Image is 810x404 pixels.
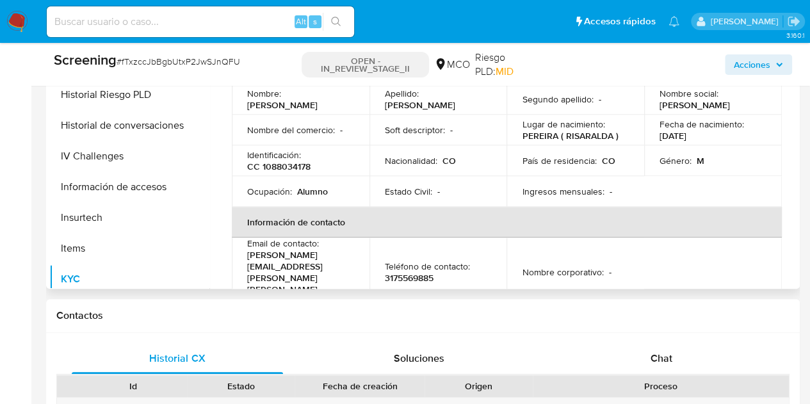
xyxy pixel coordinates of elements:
span: Acciones [734,54,770,75]
p: CC 1088034178 [247,161,311,172]
span: Alt [296,15,306,28]
div: Fecha de creación [304,380,416,392]
p: - [437,186,440,197]
button: Historial de conversaciones [49,110,209,141]
p: - [450,124,453,136]
p: [PERSON_NAME] [660,99,730,111]
p: - [608,266,611,278]
p: Nombre social : [660,88,718,99]
button: Insurtech [49,202,209,233]
div: Origen [433,380,523,392]
span: Chat [651,351,672,366]
button: KYC [49,264,209,295]
p: Género : [660,155,692,166]
p: Ocupación : [247,186,292,197]
h1: Contactos [56,309,790,322]
p: OPEN - IN_REVIEW_STAGE_II [302,52,429,77]
p: [PERSON_NAME][EMAIL_ADDRESS][PERSON_NAME][PERSON_NAME][DOMAIN_NAME] [247,249,349,307]
p: marcela.perdomo@mercadolibre.com.co [710,15,782,28]
p: CO [601,155,615,166]
button: Items [49,233,209,264]
div: Id [88,380,178,392]
span: Historial CX [149,351,205,366]
button: search-icon [323,13,349,31]
p: Estado Civil : [385,186,432,197]
button: IV Challenges [49,141,209,172]
p: - [609,186,612,197]
p: Email de contacto : [247,238,319,249]
button: Acciones [725,54,792,75]
span: Riesgo PLD: [475,51,544,78]
p: [DATE] [660,130,686,141]
span: Accesos rápidos [584,15,656,28]
p: Teléfono de contacto : [385,261,470,272]
b: Screening [54,49,117,70]
p: Identificación : [247,149,301,161]
a: Notificaciones [668,16,679,27]
span: Soluciones [394,351,444,366]
p: País de residencia : [522,155,596,166]
p: Ingresos mensuales : [522,186,604,197]
p: 3175569885 [385,272,433,284]
p: Segundo apellido : [522,93,593,105]
input: Buscar usuario o caso... [47,13,354,30]
span: s [313,15,317,28]
p: Lugar de nacimiento : [522,118,604,130]
p: PEREIRA ( RISARALDA ) [522,130,618,141]
p: - [340,124,343,136]
p: Nombre corporativo : [522,266,603,278]
span: MID [496,64,514,79]
p: Nombre : [247,88,281,99]
div: MCO [434,58,470,72]
p: Fecha de nacimiento : [660,118,744,130]
p: Apellido : [385,88,419,99]
span: # fTxzccJbBgbUtxP2JwSJnQFU [117,55,240,68]
p: Nacionalidad : [385,155,437,166]
p: Nombre del comercio : [247,124,335,136]
p: - [598,93,601,105]
span: 3.160.1 [786,30,804,40]
a: Salir [787,15,800,28]
button: Información de accesos [49,172,209,202]
div: Estado [196,380,286,392]
p: Alumno [297,186,328,197]
p: [PERSON_NAME] [385,99,455,111]
button: Historial Riesgo PLD [49,79,209,110]
p: [PERSON_NAME] [247,99,318,111]
p: Soft descriptor : [385,124,445,136]
p: CO [442,155,456,166]
p: M [697,155,704,166]
th: Información de contacto [232,207,782,238]
div: Proceso [542,380,780,392]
